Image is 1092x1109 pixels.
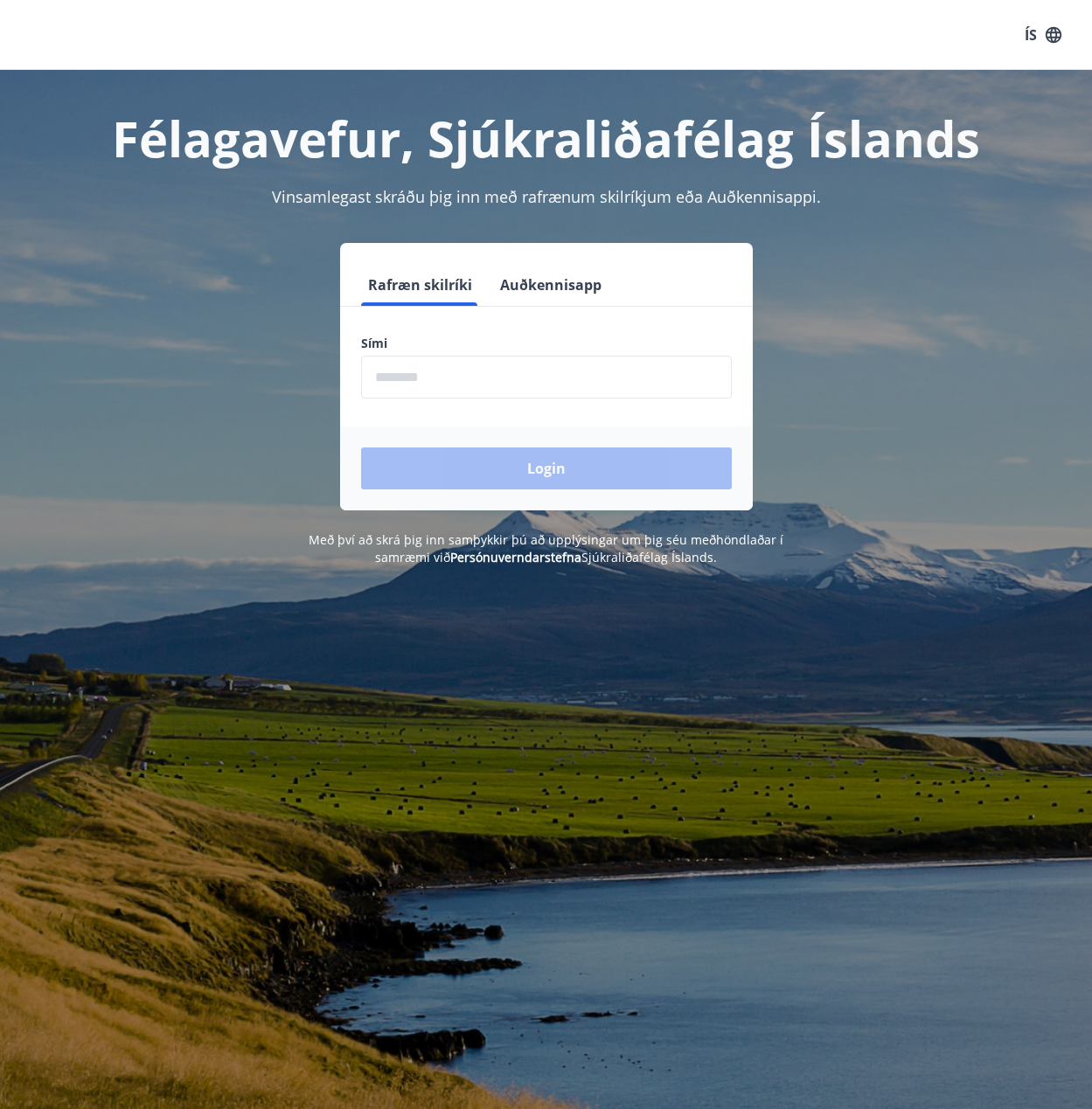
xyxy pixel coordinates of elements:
button: ÍS [1015,19,1071,51]
span: Vinsamlegast skráðu þig inn með rafrænum skilríkjum eða Auðkennisappi. [272,186,821,207]
label: Sími [361,335,732,352]
button: Auðkennisapp [493,264,609,306]
h1: Félagavefur, Sjúkraliðafélag Íslands [21,105,1071,171]
span: Með því að skrá þig inn samþykkir þú að upplýsingar um þig séu meðhöndlaðar í samræmi við Sjúkral... [309,531,783,565]
a: Persónuverndarstefna [450,549,581,565]
button: Rafræn skilríki [361,264,479,306]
